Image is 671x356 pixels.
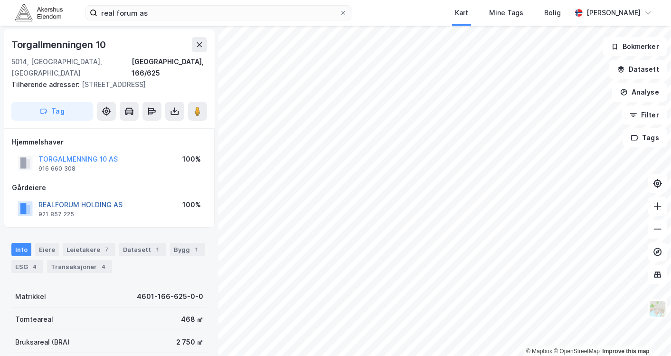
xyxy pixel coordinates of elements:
[554,348,600,355] a: OpenStreetMap
[544,7,561,19] div: Bolig
[97,6,340,20] input: Søk på adresse, matrikkel, gårdeiere, leietakere eller personer
[153,245,162,254] div: 1
[11,56,132,79] div: 5014, [GEOGRAPHIC_DATA], [GEOGRAPHIC_DATA]
[181,314,203,325] div: 468 ㎡
[623,128,667,147] button: Tags
[526,348,552,355] a: Mapbox
[170,243,205,256] div: Bygg
[624,310,671,356] div: Kontrollprogram for chat
[649,300,667,318] img: Z
[35,243,59,256] div: Eiere
[30,262,39,271] div: 4
[176,337,203,348] div: 2 750 ㎡
[11,37,108,52] div: Torgallmenningen 10
[15,314,53,325] div: Tomteareal
[99,262,108,271] div: 4
[119,243,166,256] div: Datasett
[132,56,207,79] div: [GEOGRAPHIC_DATA], 166/625
[586,7,641,19] div: [PERSON_NAME]
[609,60,667,79] button: Datasett
[603,37,667,56] button: Bokmerker
[38,165,76,173] div: 916 660 308
[11,243,31,256] div: Info
[137,291,203,302] div: 4601-166-625-0-0
[11,260,43,273] div: ESG
[11,102,93,121] button: Tag
[182,154,201,165] div: 100%
[11,79,199,90] div: [STREET_ADDRESS]
[63,243,115,256] div: Leietakere
[47,260,112,273] div: Transaksjoner
[622,106,667,125] button: Filter
[624,310,671,356] iframe: Chat Widget
[603,348,650,355] a: Improve this map
[15,4,63,21] img: akershus-eiendom-logo.9091f326c980b4bce74ccdd9f866810c.svg
[38,211,74,218] div: 921 857 225
[192,245,201,254] div: 1
[15,291,46,302] div: Matrikkel
[102,245,112,254] div: 7
[12,136,207,148] div: Hjemmelshaver
[455,7,468,19] div: Kart
[12,182,207,193] div: Gårdeiere
[612,83,667,102] button: Analyse
[11,80,82,88] span: Tilhørende adresser:
[182,199,201,211] div: 100%
[489,7,523,19] div: Mine Tags
[15,337,70,348] div: Bruksareal (BRA)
